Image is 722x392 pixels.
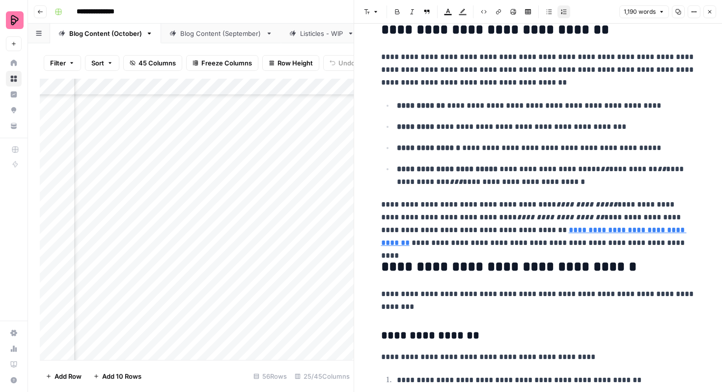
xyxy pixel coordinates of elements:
div: 25/45 Columns [291,368,354,384]
a: Listicles - WIP [281,24,362,43]
div: Listicles - WIP [300,29,343,38]
button: Undo [323,55,361,71]
a: Insights [6,87,22,102]
span: 45 Columns [139,58,176,68]
button: 45 Columns [123,55,182,71]
a: Your Data [6,118,22,134]
button: Row Height [262,55,319,71]
div: Blog Content (September) [180,29,262,38]
button: Freeze Columns [186,55,258,71]
button: Help + Support [6,372,22,388]
button: 1,190 words [619,5,669,18]
a: Browse [6,71,22,87]
div: Blog Content (October) [69,29,142,38]
a: Settings [6,325,22,341]
img: Preply Logo [6,11,24,29]
a: Blog Content (September) [161,24,281,43]
a: Opportunities [6,102,22,118]
span: Row Height [278,58,313,68]
button: Add 10 Rows [87,368,147,384]
span: Undo [338,58,355,68]
button: Workspace: Preply [6,8,22,32]
a: Learning Hub [6,357,22,372]
div: 56 Rows [250,368,291,384]
a: Home [6,55,22,71]
span: Filter [50,58,66,68]
span: Add 10 Rows [102,371,141,381]
button: Sort [85,55,119,71]
span: Sort [91,58,104,68]
button: Add Row [40,368,87,384]
span: 1,190 words [624,7,656,16]
span: Add Row [55,371,82,381]
button: Filter [44,55,81,71]
a: Blog Content (October) [50,24,161,43]
span: Freeze Columns [201,58,252,68]
a: Usage [6,341,22,357]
